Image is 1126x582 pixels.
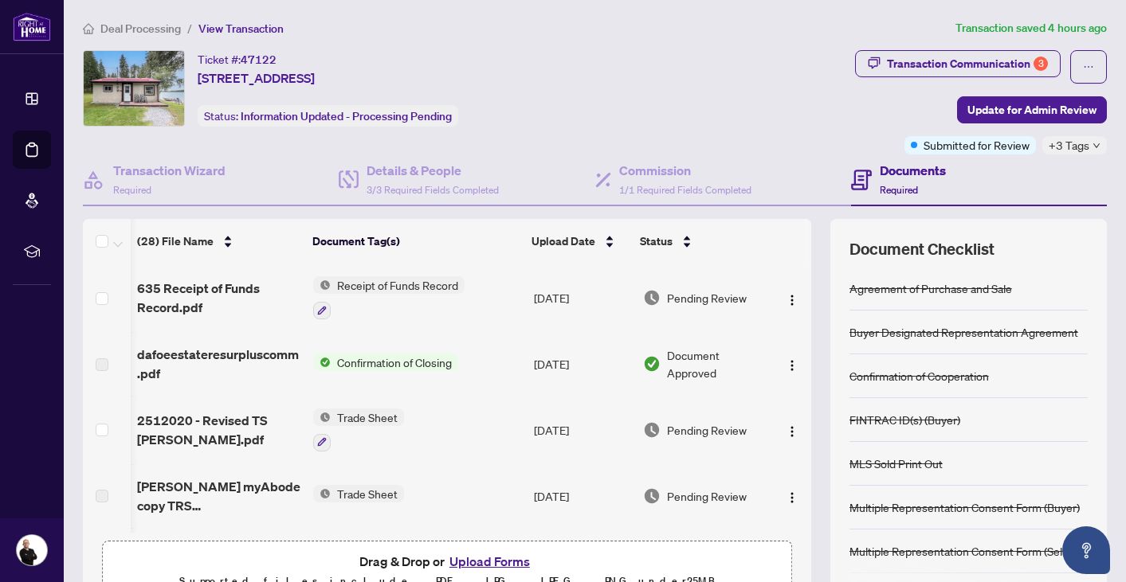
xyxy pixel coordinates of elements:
[634,219,769,264] th: Status
[331,276,465,294] span: Receipt of Funds Record
[313,353,458,371] button: Status IconConfirmation of Closing
[924,136,1030,154] span: Submitted for Review
[100,21,181,36] span: Deal Processing
[313,276,331,294] img: Status Icon
[313,485,404,502] button: Status IconTrade Sheet
[241,109,452,123] span: Information Updated - Processing Pending
[331,408,404,426] span: Trade Sheet
[643,487,661,505] img: Document Status
[83,23,94,34] span: home
[1093,142,1100,150] span: down
[786,294,798,307] img: Logo
[187,19,192,37] li: /
[367,184,499,196] span: 3/3 Required Fields Completed
[313,408,331,426] img: Status Icon
[849,279,1012,297] div: Agreement of Purchase and Sale
[241,53,277,67] span: 47122
[667,487,747,505] span: Pending Review
[855,50,1061,77] button: Transaction Communication3
[528,396,637,464] td: [DATE]
[198,21,284,36] span: View Transaction
[779,351,805,377] button: Logo
[640,232,673,250] span: Status
[528,264,637,332] td: [DATE]
[198,50,277,68] div: Ticket #:
[880,184,918,196] span: Required
[528,332,637,396] td: [DATE]
[137,345,300,383] span: dafoeestateresurpluscomm.pdf
[113,161,226,180] h4: Transaction Wizard
[525,219,634,264] th: Upload Date
[13,12,51,41] img: logo
[528,464,637,528] td: [DATE]
[359,551,535,572] span: Drag & Drop or
[643,421,661,439] img: Document Status
[313,276,465,319] button: Status IconReceipt of Funds Record
[1062,526,1110,574] button: Open asap
[17,535,47,565] img: Profile Icon
[619,184,751,196] span: 1/1 Required Fields Completed
[779,483,805,509] button: Logo
[1049,136,1089,154] span: +3 Tags
[849,367,989,385] div: Confirmation of Cooperation
[786,491,798,504] img: Logo
[880,161,946,180] h4: Documents
[667,346,767,381] span: Document Approved
[131,219,306,264] th: (28) File Name
[849,238,995,260] span: Document Checklist
[313,353,331,371] img: Status Icon
[619,161,751,180] h4: Commission
[367,161,499,180] h4: Details & People
[331,485,404,502] span: Trade Sheet
[137,279,300,317] span: 635 Receipt of Funds Record.pdf
[313,485,331,502] img: Status Icon
[1083,61,1094,72] span: ellipsis
[306,219,525,264] th: Document Tag(s)
[779,417,805,443] button: Logo
[331,353,458,371] span: Confirmation of Closing
[113,184,151,196] span: Required
[849,455,943,472] div: MLS Sold Print Out
[786,359,798,372] img: Logo
[1034,57,1048,71] div: 3
[532,232,595,250] span: Upload Date
[137,477,300,515] span: [PERSON_NAME] myAbode copy TRS [PERSON_NAME].pdf
[849,411,960,428] div: FINTRAC ID(s) (Buyer)
[445,551,535,572] button: Upload Forms
[84,51,184,126] img: IMG-X12273872_1.jpg
[849,542,1078,560] div: Multiple Representation Consent Form (Seller)
[786,425,798,438] img: Logo
[667,289,747,307] span: Pending Review
[198,68,315,88] span: [STREET_ADDRESS]
[887,51,1048,76] div: Transaction Communication
[643,355,661,373] img: Document Status
[779,285,805,311] button: Logo
[667,421,747,439] span: Pending Review
[137,232,214,250] span: (28) File Name
[137,411,300,449] span: 2512020 - Revised TS [PERSON_NAME].pdf
[198,105,458,127] div: Status:
[955,19,1107,37] article: Transaction saved 4 hours ago
[967,97,1097,123] span: Update for Admin Review
[957,96,1107,123] button: Update for Admin Review
[313,408,404,451] button: Status IconTrade Sheet
[849,498,1080,516] div: Multiple Representation Consent Form (Buyer)
[643,289,661,307] img: Document Status
[849,323,1078,341] div: Buyer Designated Representation Agreement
